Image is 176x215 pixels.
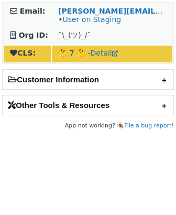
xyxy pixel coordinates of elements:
[62,15,121,24] a: User on Staging
[3,70,173,89] h2: Customer Information
[10,49,36,57] strong: CLS:
[58,31,91,39] span: ¯\_(ツ)_/¯
[52,46,172,62] td: 🤔 7 🤔 -
[19,31,48,39] strong: Org ID:
[20,7,46,15] strong: Email:
[58,15,121,24] span: •
[2,121,174,131] footer: App not working? 🪳
[124,122,174,129] a: File a bug report!
[91,49,118,57] a: Detail
[3,95,173,115] h2: Other Tools & Resources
